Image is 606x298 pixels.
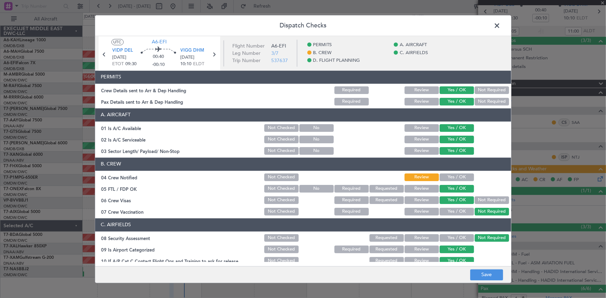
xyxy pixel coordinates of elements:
button: Not Required [475,196,509,204]
button: Save [470,269,503,280]
header: Dispatch Checks [95,15,511,36]
button: Not Required [475,208,509,215]
button: Not Required [475,98,509,105]
button: Not Required [475,234,509,242]
button: Not Required [475,86,509,94]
